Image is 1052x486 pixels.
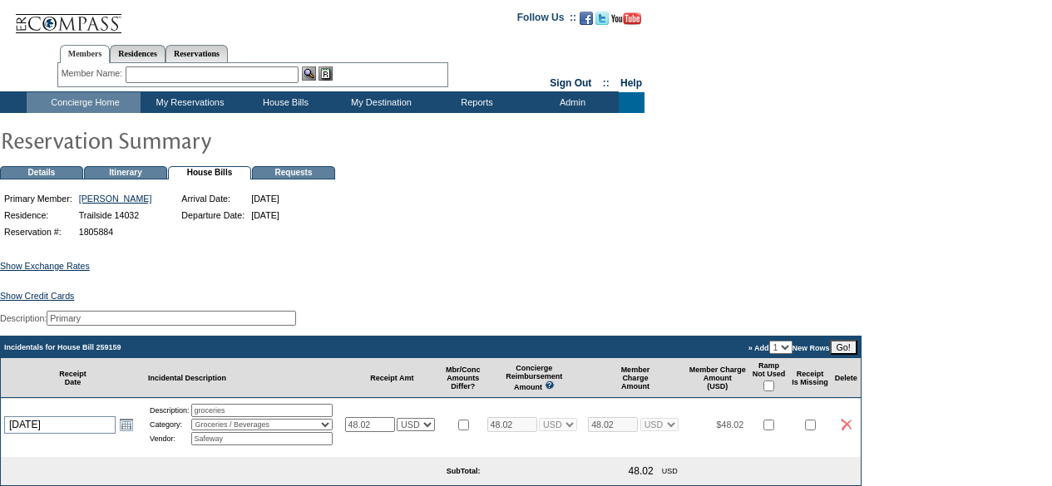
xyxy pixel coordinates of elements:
[79,194,152,204] a: [PERSON_NAME]
[2,208,75,223] td: Residence:
[150,419,190,430] td: Category:
[484,336,861,358] td: » Add New Rows
[442,358,484,398] td: Mbr/Conc Amounts Differ?
[84,166,167,179] td: Itinerary
[179,191,247,206] td: Arrival Date:
[1,336,484,358] td: Incidentals for House Bill 259159
[110,45,165,62] a: Residences
[625,462,657,480] td: 48.02
[249,208,282,223] td: [DATE]
[179,208,247,223] td: Departure Date:
[2,224,75,239] td: Reservation #:
[1,457,484,486] td: SubTotal:
[550,77,591,89] a: Sign Out
[427,92,523,113] td: Reports
[1,358,145,398] td: Receipt Date
[252,166,335,179] td: Requests
[62,66,126,81] div: Member Name:
[141,92,236,113] td: My Reservations
[595,12,609,25] img: Follow us on Twitter
[77,208,155,223] td: Trailside 14032
[841,419,852,430] img: icon_delete2.gif
[717,420,744,430] span: $48.02
[517,10,576,30] td: Follow Us ::
[60,45,111,63] a: Members
[332,92,427,113] td: My Destination
[165,45,228,62] a: Reservations
[585,358,686,398] td: Member Charge Amount
[620,77,642,89] a: Help
[545,380,555,390] img: questionMark_lightBlue.gif
[2,191,75,206] td: Primary Member:
[580,12,593,25] img: Become our fan on Facebook
[77,224,155,239] td: 1805884
[150,404,190,417] td: Description:
[302,66,316,81] img: View
[484,358,585,398] td: Concierge Reimbursement Amount
[611,17,641,27] a: Subscribe to our YouTube Channel
[27,92,141,113] td: Concierge Home
[749,358,789,398] td: Ramp Not Used
[342,358,443,398] td: Receipt Amt
[236,92,332,113] td: House Bills
[145,358,342,398] td: Incidental Description
[168,166,251,179] td: House Bills
[249,191,282,206] td: [DATE]
[611,12,641,25] img: Subscribe to our YouTube Channel
[659,462,681,480] td: USD
[686,358,749,398] td: Member Charge Amount (USD)
[150,432,190,445] td: Vendor:
[603,77,610,89] span: ::
[319,66,333,81] img: Reservations
[523,92,619,113] td: Admin
[595,17,609,27] a: Follow us on Twitter
[788,358,832,398] td: Receipt Is Missing
[117,415,136,434] a: Open the calendar popup.
[830,340,857,355] input: Go!
[580,17,593,27] a: Become our fan on Facebook
[832,358,861,398] td: Delete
